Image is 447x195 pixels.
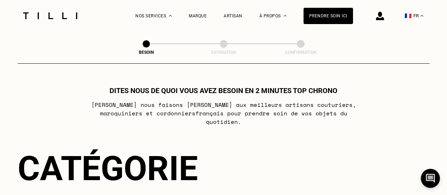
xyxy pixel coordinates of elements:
img: Menu déroulant à propos [284,15,287,17]
img: icône connexion [376,12,384,20]
img: menu déroulant [420,15,423,17]
img: Logo du service de couturière Tilli [20,12,80,19]
a: Prendre soin ici [304,8,353,24]
p: [PERSON_NAME] nous faisons [PERSON_NAME] aux meilleurs artisans couturiers , maroquiniers et cord... [83,101,364,126]
div: Confirmation [265,50,336,55]
div: Catégorie [18,149,430,188]
a: Marque [189,13,207,18]
div: Besoin [111,50,182,55]
h1: Dites nous de quoi vous avez besoin en 2 minutes top chrono [110,86,337,95]
span: 🇫🇷 [405,12,412,19]
img: Menu déroulant [169,15,172,17]
a: Artisan [224,13,242,18]
div: Estimation [188,50,259,55]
